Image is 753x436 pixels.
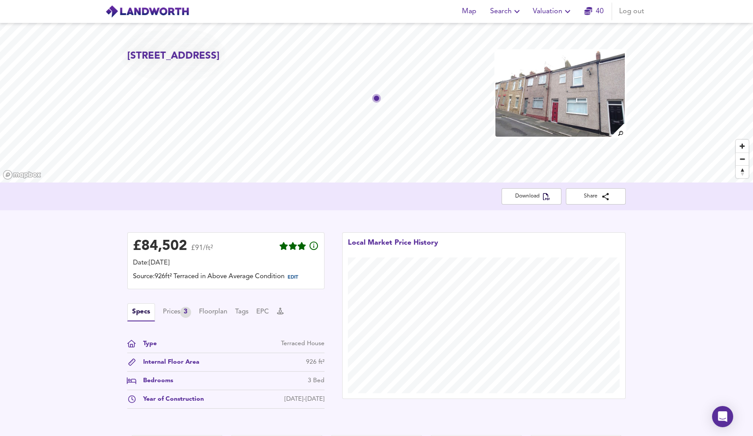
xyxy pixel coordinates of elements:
[136,358,199,367] div: Internal Floor Area
[180,307,191,318] div: 3
[509,192,554,201] span: Download
[529,3,576,20] button: Valuation
[736,153,749,165] span: Zoom out
[136,339,157,348] div: Type
[133,258,319,268] div: Date: [DATE]
[133,240,187,253] div: £ 84,502
[502,188,561,205] button: Download
[127,303,155,321] button: Specs
[495,49,626,138] img: property
[191,245,213,257] span: £91/ft²
[235,307,248,317] button: Tags
[458,5,480,18] span: Map
[136,376,173,385] div: Bedrooms
[105,5,189,18] img: logo
[199,307,227,317] button: Floorplan
[619,5,644,18] span: Log out
[580,3,608,20] button: 40
[736,166,749,178] span: Reset bearing to north
[127,49,220,63] h2: [STREET_ADDRESS]
[256,307,269,317] button: EPC
[533,5,573,18] span: Valuation
[136,395,204,404] div: Year of Construction
[308,376,325,385] div: 3 Bed
[133,272,319,283] div: Source: 926ft² Terraced in Above Average Condition
[284,395,325,404] div: [DATE]-[DATE]
[306,358,325,367] div: 926 ft²
[490,5,522,18] span: Search
[736,165,749,178] button: Reset bearing to north
[584,5,604,18] a: 40
[573,192,619,201] span: Share
[3,170,41,180] a: Mapbox homepage
[736,153,749,165] button: Zoom out
[610,123,626,138] img: search
[616,3,648,20] button: Log out
[736,140,749,153] button: Zoom in
[487,3,526,20] button: Search
[712,406,733,427] div: Open Intercom Messenger
[288,275,298,280] span: EDIT
[163,307,191,318] div: Prices
[566,188,626,205] button: Share
[163,307,191,318] button: Prices3
[455,3,483,20] button: Map
[281,339,325,348] div: Terraced House
[348,238,438,257] div: Local Market Price History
